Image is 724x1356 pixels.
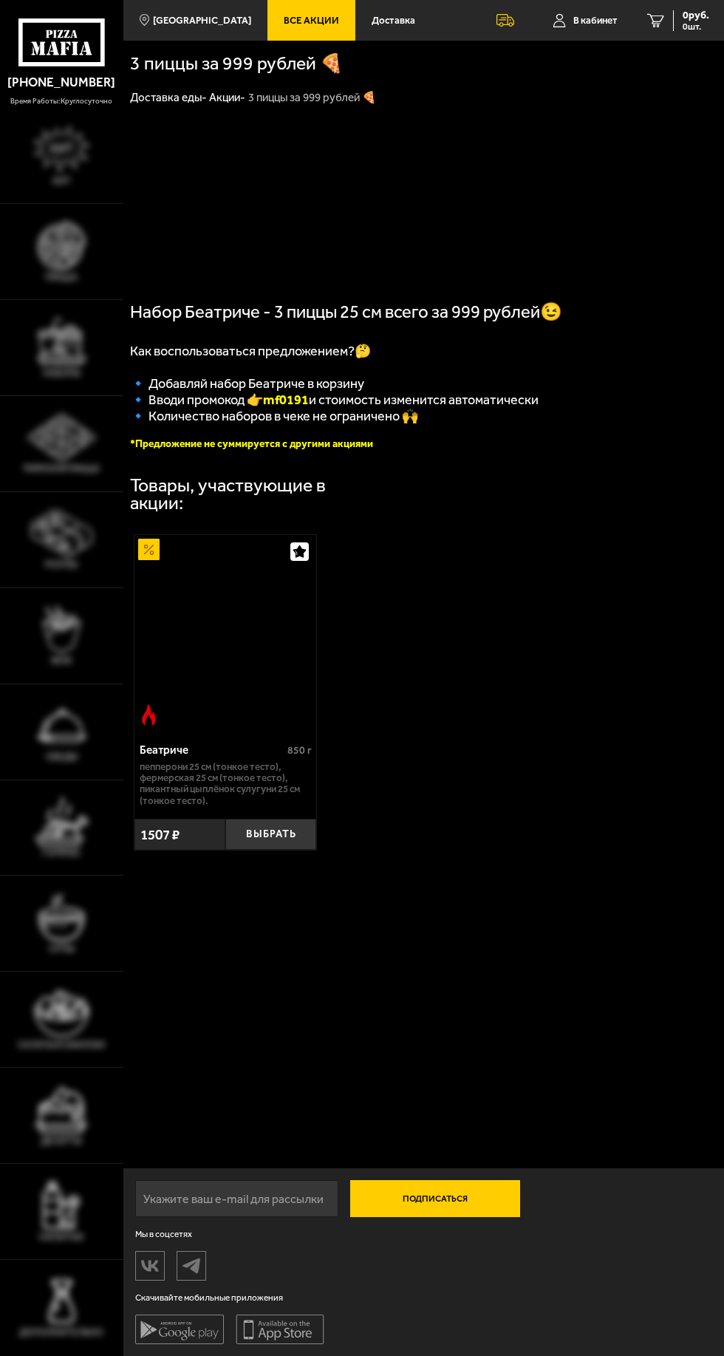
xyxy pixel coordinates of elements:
span: Скачивайте мобильные приложения [135,1292,324,1303]
span: Обеды [46,752,78,761]
span: Наборы [43,369,81,378]
b: mf0191 [263,392,309,408]
span: Горячее [42,848,81,857]
span: Все Акции [284,16,339,25]
button: Подписаться [350,1180,520,1217]
span: 🔹 Добавляй набор Беатриче в корзину [130,375,364,392]
span: Пицца [45,273,78,282]
span: Дополнительно [19,1328,103,1337]
h1: 3 пиццы за 999 рублей 🍕 [130,55,365,73]
span: 🔹 Количество наборов в чеке не ограничено 🙌 [130,408,418,424]
button: Выбрать [225,819,316,850]
p: Пепперони 25 см (тонкое тесто), Фермерская 25 см (тонкое тесто), Пикантный цыплёнок сулугуни 25 с... [140,761,312,806]
a: АкционныйОстрое блюдоБеатриче [134,535,317,729]
span: Как воспользоваться предложением?🤔 [130,343,371,359]
span: [GEOGRAPHIC_DATA] [153,16,251,25]
span: Роллы [45,560,78,569]
span: 0 руб. [683,10,709,21]
span: 1507 ₽ [140,826,180,843]
span: Набор Беатриче - 3 пиццы 25 см всего за 999 рублей😉 [130,301,562,322]
input: Укажите ваш e-mail для рассылки [135,1180,338,1217]
span: В кабинет [573,16,618,25]
a: Доставка еды- [130,91,207,104]
span: Салаты и закуски [18,1040,105,1049]
a: Акции- [209,91,245,104]
img: vk [136,1253,164,1278]
span: 0 шт. [683,22,709,31]
span: Римская пицца [24,464,100,473]
img: Острое блюдо [138,704,160,726]
span: Хит [52,177,71,185]
img: tg [177,1253,205,1278]
span: Напитки [39,1233,83,1241]
span: Доставка [372,16,415,25]
span: WOK [51,656,72,665]
span: Мы в соцсетях [135,1229,324,1239]
font: *Предложение не суммируется с другими акциями [130,437,373,450]
span: 850 г [287,744,312,757]
div: 3 пиццы за 999 рублей 🍕 [248,91,376,106]
span: Супы [49,944,75,953]
div: Беатриче [140,743,284,757]
span: 🔹 Вводи промокод 👉 и стоимость изменится автоматически [130,392,539,408]
div: Товары, участвующие в акции: [130,477,365,514]
img: Акционный [138,539,160,560]
span: Десерты [41,1137,82,1145]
